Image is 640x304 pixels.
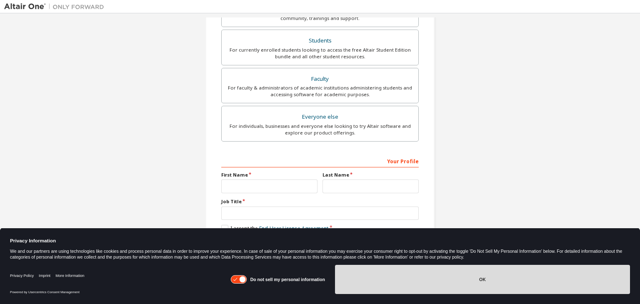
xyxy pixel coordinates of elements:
[221,198,419,205] label: Job Title
[221,154,419,167] div: Your Profile
[221,172,317,178] label: First Name
[221,225,328,232] label: I accept the
[259,225,328,232] a: End-User License Agreement
[4,2,108,11] img: Altair One
[227,47,413,60] div: For currently enrolled students looking to access the free Altair Student Edition bundle and all ...
[227,123,413,136] div: For individuals, businesses and everyone else looking to try Altair software and explore our prod...
[227,73,413,85] div: Faculty
[322,172,419,178] label: Last Name
[227,111,413,123] div: Everyone else
[227,85,413,98] div: For faculty & administrators of academic institutions administering students and accessing softwa...
[227,35,413,47] div: Students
